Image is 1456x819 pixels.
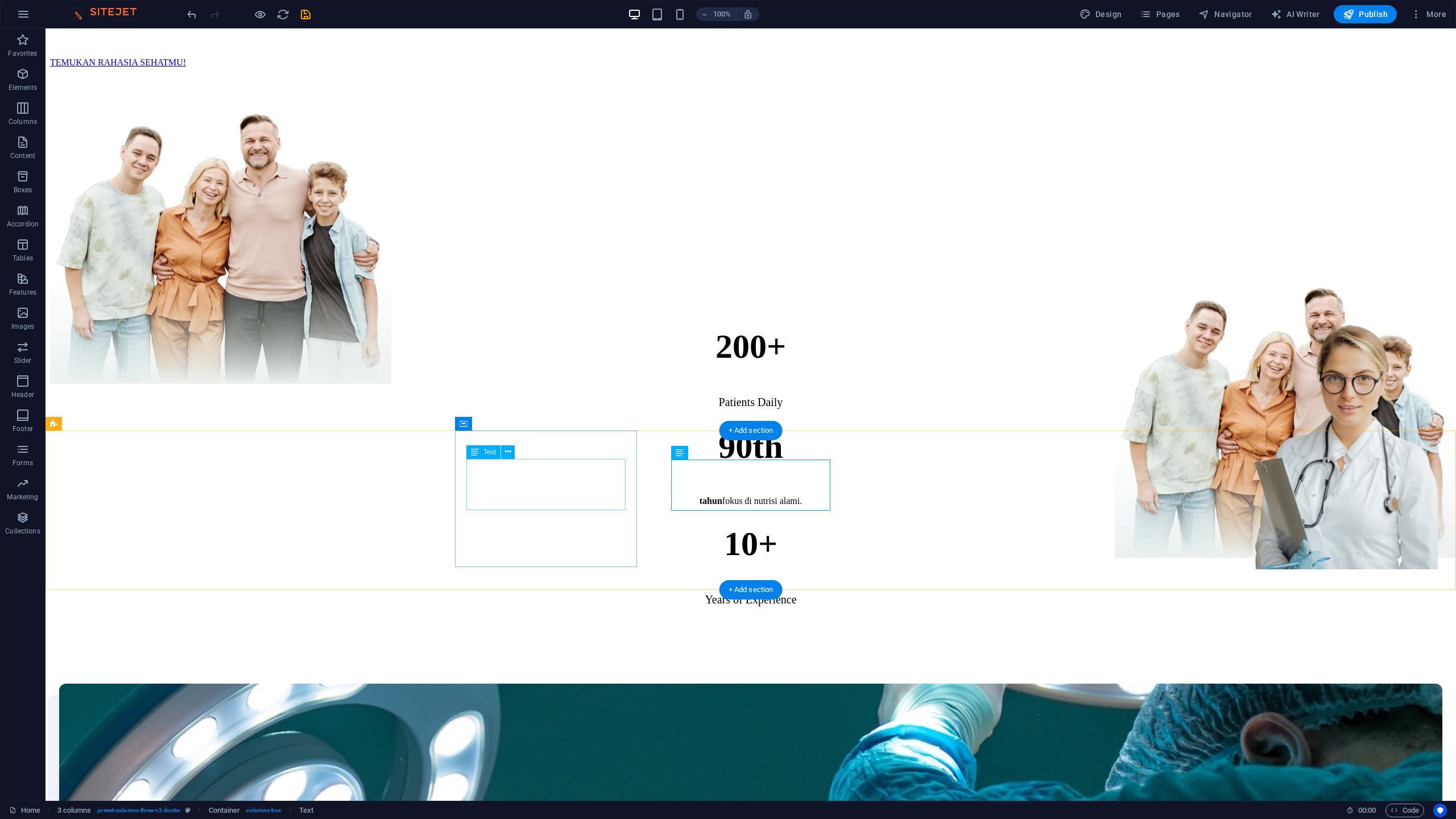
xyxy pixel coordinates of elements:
i: Undo: Change text (Ctrl+Z) [185,8,198,21]
span: Publish [1343,9,1388,20]
p: Header [11,390,34,399]
button: More [1406,5,1451,23]
span: Pages [1140,9,1180,20]
button: Usercentrics [1433,804,1447,817]
button: 100% [696,7,737,21]
span: Click to select. Double-click to edit [57,804,92,817]
p: Columns [9,117,37,126]
span: . preset-columns-three-v2-doctor [96,804,181,817]
span: 00 00 [1358,804,1376,817]
h6: Session time [1346,804,1376,817]
p: Favorites [8,49,37,58]
span: : [1366,806,1368,814]
span: Navigator [1198,9,1252,20]
p: Footer [13,424,33,433]
i: Save (Ctrl+S) [299,8,312,21]
img: Editor Logo [65,7,151,21]
i: Reload page [276,8,289,21]
p: Tables [13,254,33,263]
span: . columns-box [245,804,281,817]
div: + Add section [719,580,783,599]
p: Boxes [14,185,32,195]
a: Click to cancel selection. Double-click to open Pages [9,804,40,817]
i: This element is a customizable preset [185,807,191,813]
span: Text [483,449,496,456]
p: Marketing [7,493,38,502]
p: Elements [9,83,38,92]
span: AI Writer [1271,9,1320,20]
button: save [299,7,312,21]
span: Click to select. Double-click to edit [299,804,313,817]
p: Collections [5,527,40,536]
button: Publish [1334,5,1397,23]
p: Images [11,322,35,331]
nav: breadcrumb [57,804,313,817]
p: Slider [14,356,32,365]
button: Design [1075,5,1127,23]
h6: 100% [713,7,731,21]
span: Click to select. Double-click to edit [209,804,241,817]
div: Design (Ctrl+Alt+Y) [1075,5,1127,23]
span: Design [1079,9,1122,20]
p: Content [10,151,35,160]
button: Code [1385,804,1424,817]
button: undo [185,7,198,21]
button: AI Writer [1266,5,1325,23]
button: reload [276,7,289,21]
i: On resize automatically adjust zoom level to fit chosen device. [743,9,753,19]
p: Accordion [7,220,39,229]
span: More [1410,9,1446,20]
div: + Add section [719,421,783,440]
span: Code [1391,804,1419,817]
button: Pages [1135,5,1184,23]
p: Features [9,288,36,297]
p: Forms [13,458,33,468]
button: Navigator [1194,5,1257,23]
